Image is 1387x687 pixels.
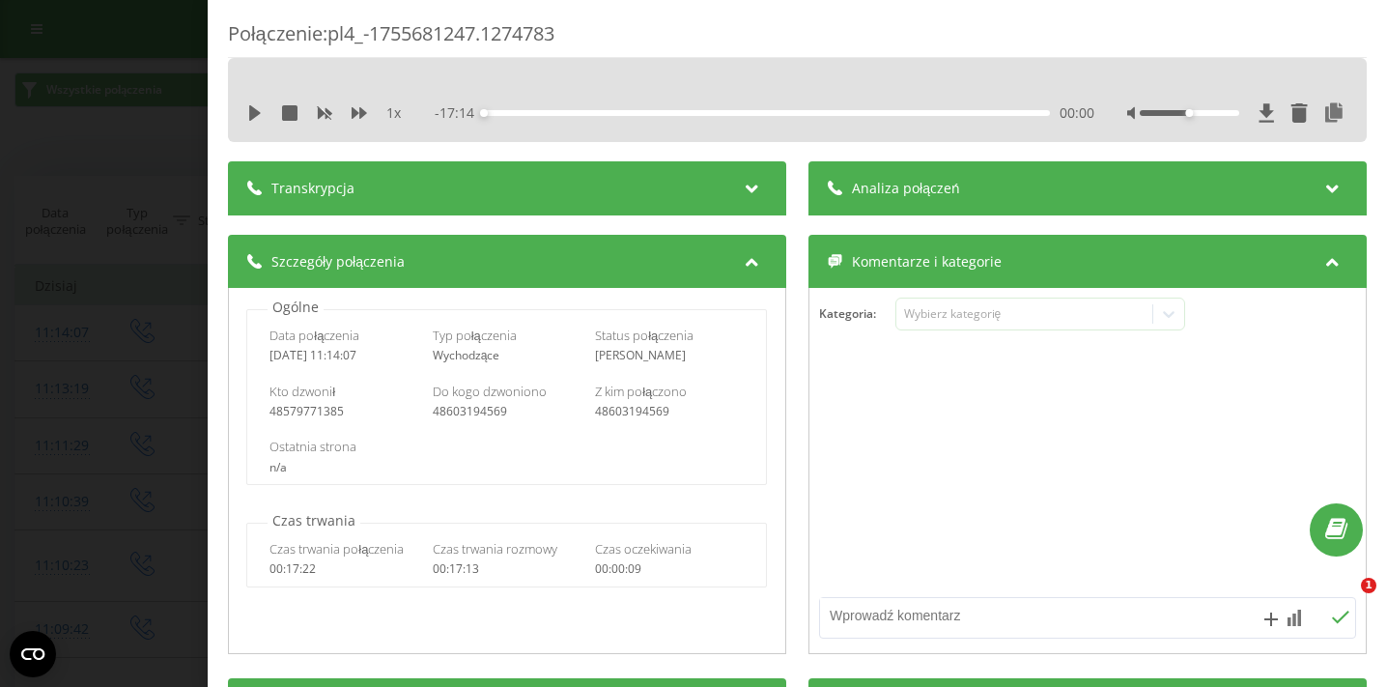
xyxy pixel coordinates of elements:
[433,405,581,418] div: 48603194569
[596,540,693,558] span: Czas oczekiwania
[268,298,324,317] p: Ogólne
[433,562,581,576] div: 00:17:13
[270,562,419,576] div: 00:17:22
[270,438,357,455] span: Ostatnia strona
[596,405,745,418] div: 48603194569
[596,347,687,363] span: [PERSON_NAME]
[268,511,360,530] p: Czas trwania
[596,562,745,576] div: 00:00:09
[853,252,1003,272] span: Komentarze i kategorie
[270,383,336,400] span: Kto dzwonił
[386,103,401,123] span: 1 x
[480,109,488,117] div: Accessibility label
[433,327,517,344] span: Typ połączenia
[270,327,360,344] span: Data połączenia
[228,20,1367,58] div: Połączenie : pl4_-1755681247.1274783
[820,307,896,321] h4: Kategoria :
[270,349,419,362] div: [DATE] 11:14:07
[904,306,1146,322] div: Wybierz kategorię
[10,631,56,677] button: Open CMP widget
[596,327,694,344] span: Status połączenia
[435,103,484,123] span: - 17:14
[853,179,961,198] span: Analiza połączeń
[433,383,547,400] span: Do kogo dzwoniono
[1361,578,1376,593] span: 1
[596,383,688,400] span: Z kim połączono
[433,540,557,558] span: Czas trwania rozmowy
[270,461,745,474] div: n/a
[271,252,405,272] span: Szczegóły połączenia
[1060,103,1094,123] span: 00:00
[271,179,354,198] span: Transkrypcja
[1186,109,1194,117] div: Accessibility label
[433,347,500,363] span: Wychodzące
[270,540,405,558] span: Czas trwania połączenia
[270,405,419,418] div: 48579771385
[1321,578,1368,624] iframe: Intercom live chat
